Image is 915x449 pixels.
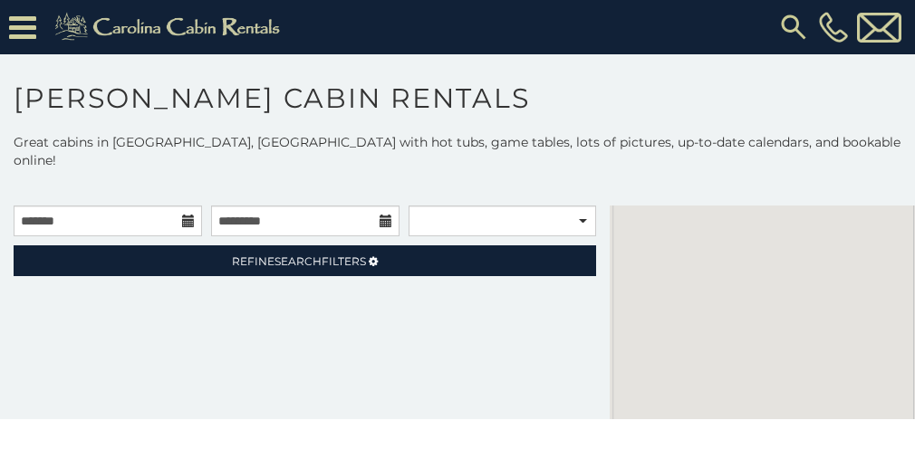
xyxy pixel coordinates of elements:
[777,11,810,43] img: search-regular.svg
[232,254,366,268] span: Refine Filters
[274,254,322,268] span: Search
[14,245,596,276] a: RefineSearchFilters
[45,9,295,45] img: Khaki-logo.png
[814,12,852,43] a: [PHONE_NUMBER]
